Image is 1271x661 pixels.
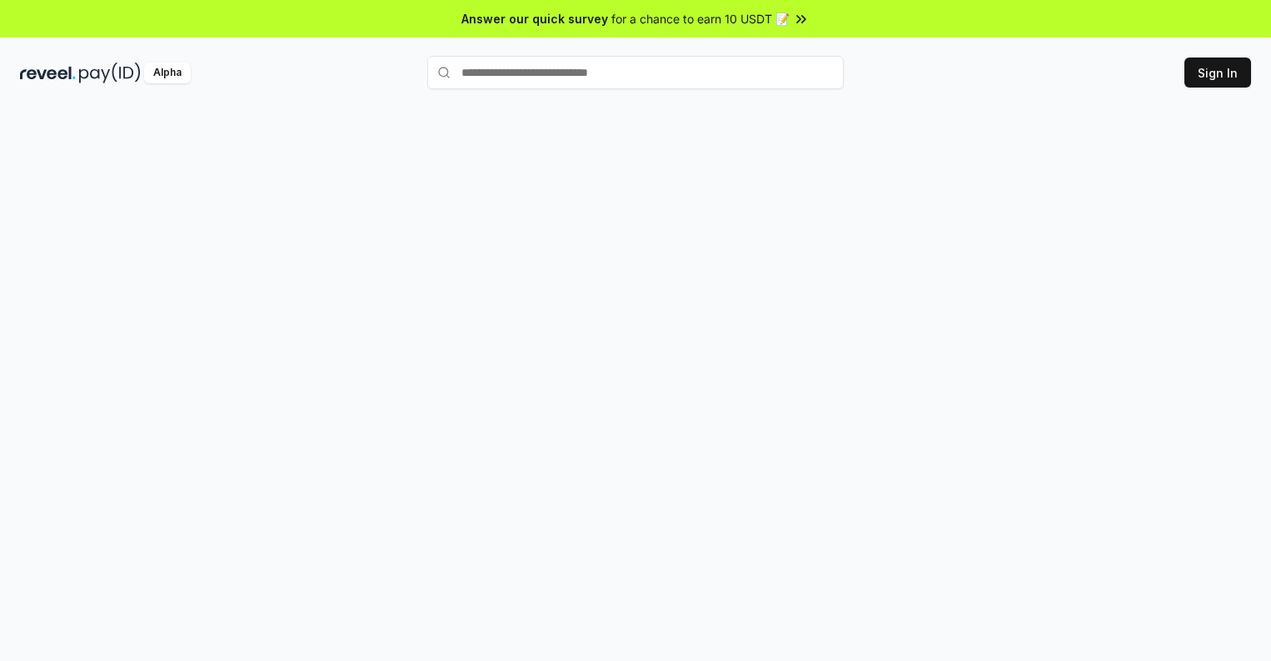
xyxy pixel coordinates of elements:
[461,10,608,28] span: Answer our quick survey
[1184,58,1251,88] button: Sign In
[79,63,141,83] img: pay_id
[144,63,191,83] div: Alpha
[611,10,790,28] span: for a chance to earn 10 USDT 📝
[20,63,76,83] img: reveel_dark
